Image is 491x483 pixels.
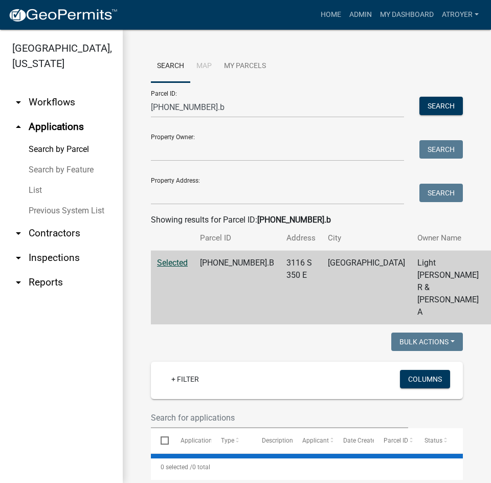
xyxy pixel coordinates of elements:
[419,97,463,115] button: Search
[343,437,379,444] span: Date Created
[280,251,322,325] td: 3116 S 350 E
[414,428,455,453] datatable-header-cell: Status
[151,50,190,83] a: Search
[151,214,463,226] div: Showing results for Parcel ID:
[12,276,25,289] i: arrow_drop_down
[161,464,192,471] span: 0 selected /
[419,140,463,159] button: Search
[293,428,333,453] datatable-header-cell: Applicant
[218,50,272,83] a: My Parcels
[194,226,280,250] th: Parcel ID
[302,437,329,444] span: Applicant
[257,215,331,225] strong: [PHONE_NUMBER].b
[333,428,374,453] datatable-header-cell: Date Created
[12,227,25,239] i: arrow_drop_down
[280,226,322,250] th: Address
[411,226,485,250] th: Owner Name
[322,226,411,250] th: City
[12,96,25,108] i: arrow_drop_down
[345,5,376,25] a: Admin
[181,437,236,444] span: Application Number
[400,370,450,388] button: Columns
[376,5,438,25] a: My Dashboard
[163,370,207,388] a: + Filter
[211,428,252,453] datatable-header-cell: Type
[384,437,408,444] span: Parcel ID
[151,428,170,453] datatable-header-cell: Select
[157,258,188,268] a: Selected
[170,428,211,453] datatable-header-cell: Application Number
[425,437,442,444] span: Status
[12,252,25,264] i: arrow_drop_down
[12,121,25,133] i: arrow_drop_up
[317,5,345,25] a: Home
[151,407,408,428] input: Search for applications
[374,428,415,453] datatable-header-cell: Parcel ID
[411,251,485,325] td: Light [PERSON_NAME] R & [PERSON_NAME] A
[221,437,234,444] span: Type
[194,251,280,325] td: [PHONE_NUMBER].B
[438,5,483,25] a: atroyer
[262,437,293,444] span: Description
[252,428,293,453] datatable-header-cell: Description
[322,251,411,325] td: [GEOGRAPHIC_DATA]
[391,333,463,351] button: Bulk Actions
[419,184,463,202] button: Search
[151,454,463,480] div: 0 total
